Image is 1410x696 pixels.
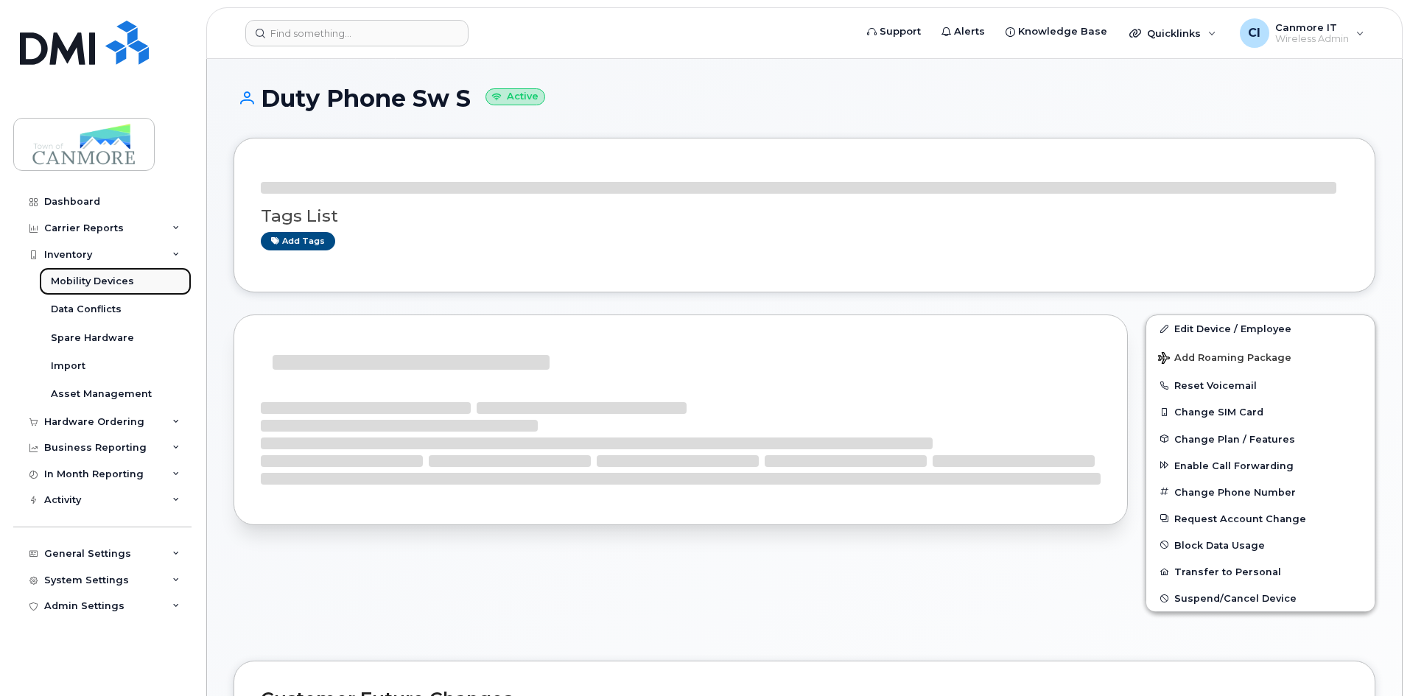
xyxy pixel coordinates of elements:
[1174,460,1294,471] span: Enable Call Forwarding
[1146,532,1375,558] button: Block Data Usage
[1346,632,1399,685] iframe: Messenger Launcher
[1146,372,1375,398] button: Reset Voicemail
[1146,479,1375,505] button: Change Phone Number
[1146,585,1375,611] button: Suspend/Cancel Device
[1158,352,1291,366] span: Add Roaming Package
[1146,342,1375,372] button: Add Roaming Package
[1146,558,1375,585] button: Transfer to Personal
[1146,426,1375,452] button: Change Plan / Features
[1174,593,1297,604] span: Suspend/Cancel Device
[261,207,1348,225] h3: Tags List
[485,88,545,105] small: Active
[1174,433,1295,444] span: Change Plan / Features
[261,232,335,250] a: Add tags
[1146,505,1375,532] button: Request Account Change
[1146,398,1375,425] button: Change SIM Card
[234,85,1375,111] h1: Duty Phone Sw S
[1146,315,1375,342] a: Edit Device / Employee
[1146,452,1375,479] button: Enable Call Forwarding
